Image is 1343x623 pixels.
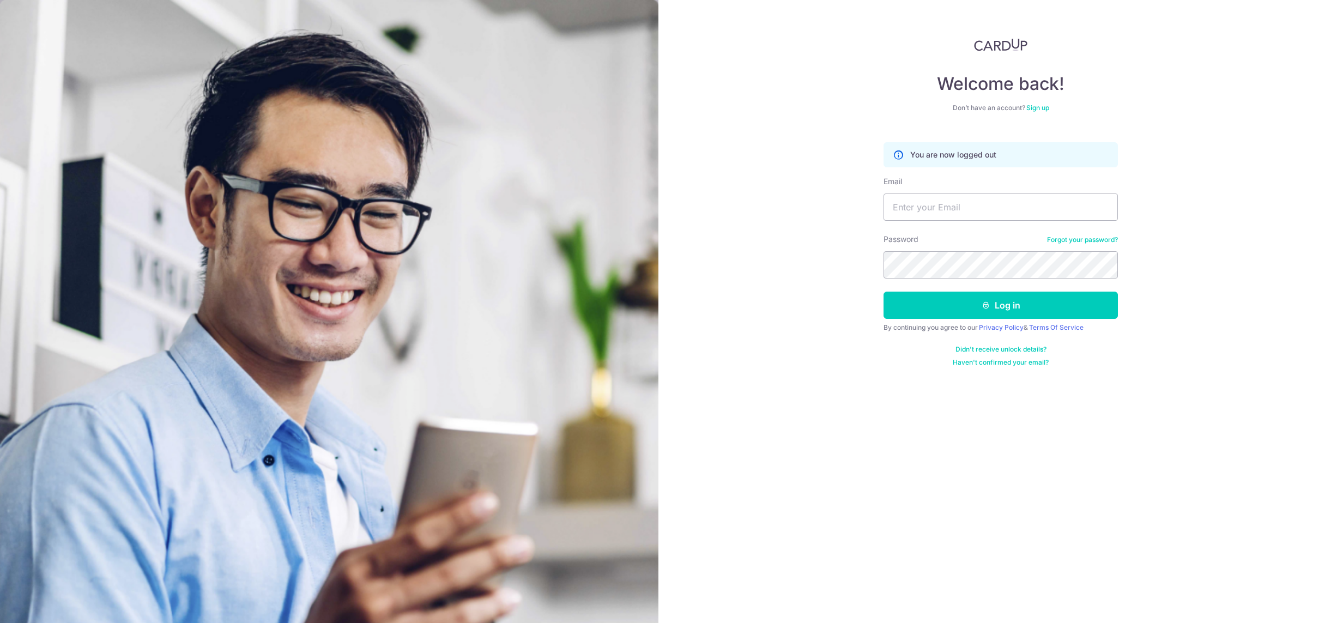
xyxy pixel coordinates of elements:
h4: Welcome back! [884,73,1118,95]
a: Haven't confirmed your email? [953,358,1049,367]
img: CardUp Logo [974,38,1027,51]
a: Terms Of Service [1029,323,1084,331]
p: You are now logged out [910,149,996,160]
a: Sign up [1026,104,1049,112]
a: Didn't receive unlock details? [955,345,1046,354]
div: By continuing you agree to our & [884,323,1118,332]
div: Don’t have an account? [884,104,1118,112]
label: Email [884,176,902,187]
input: Enter your Email [884,193,1118,221]
label: Password [884,234,918,245]
button: Log in [884,292,1118,319]
a: Forgot your password? [1047,235,1118,244]
a: Privacy Policy [979,323,1024,331]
